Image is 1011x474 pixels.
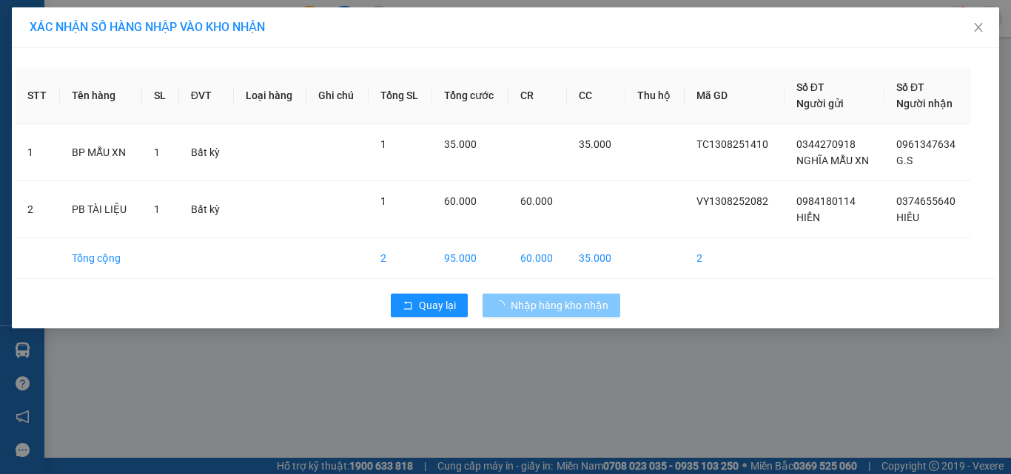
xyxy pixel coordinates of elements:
[796,98,844,109] span: Người gửi
[60,124,141,181] td: BP MẪU XN
[234,67,307,124] th: Loại hàng
[16,181,60,238] td: 2
[625,67,685,124] th: Thu hộ
[19,18,130,92] img: logo.jpg
[369,238,432,279] td: 2
[796,138,856,150] span: 0344270918
[896,155,913,166] span: G.S
[796,155,869,166] span: NGHĨA MẪU XN
[520,195,553,207] span: 60.000
[696,195,768,207] span: VY1308252082
[154,203,160,215] span: 1
[444,138,477,150] span: 35.000
[567,238,625,279] td: 35.000
[419,297,456,314] span: Quay lại
[973,21,984,33] span: close
[142,67,179,124] th: SL
[896,81,924,93] span: Số ĐT
[796,81,824,93] span: Số ĐT
[154,146,160,158] span: 1
[60,238,141,279] td: Tổng cộng
[19,101,203,125] b: GỬI : VP Đại Cồ Việt
[179,67,234,124] th: ĐVT
[896,98,953,109] span: Người nhận
[896,195,955,207] span: 0374655640
[391,294,468,317] button: rollbackQuay lại
[380,195,386,207] span: 1
[30,20,265,34] span: XÁC NHẬN SỐ HÀNG NHẬP VÀO KHO NHẬN
[508,238,567,279] td: 60.000
[16,67,60,124] th: STT
[60,67,141,124] th: Tên hàng
[483,294,620,317] button: Nhập hàng kho nhận
[579,138,611,150] span: 35.000
[138,36,619,55] li: 271 - [PERSON_NAME] - [GEOGRAPHIC_DATA] - [GEOGRAPHIC_DATA]
[444,195,477,207] span: 60.000
[511,297,608,314] span: Nhập hàng kho nhận
[432,238,508,279] td: 95.000
[380,138,386,150] span: 1
[60,181,141,238] td: PB TÀI LIỆU
[567,67,625,124] th: CC
[179,124,234,181] td: Bất kỳ
[896,211,919,223] span: HIẾU
[685,67,784,124] th: Mã GD
[16,124,60,181] td: 1
[696,138,768,150] span: TC1308251410
[369,67,432,124] th: Tổng SL
[896,138,955,150] span: 0961347634
[494,300,511,311] span: loading
[508,67,567,124] th: CR
[958,7,999,49] button: Close
[432,67,508,124] th: Tổng cước
[403,300,413,312] span: rollback
[796,211,820,223] span: HIỂN
[179,181,234,238] td: Bất kỳ
[685,238,784,279] td: 2
[796,195,856,207] span: 0984180114
[306,67,368,124] th: Ghi chú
